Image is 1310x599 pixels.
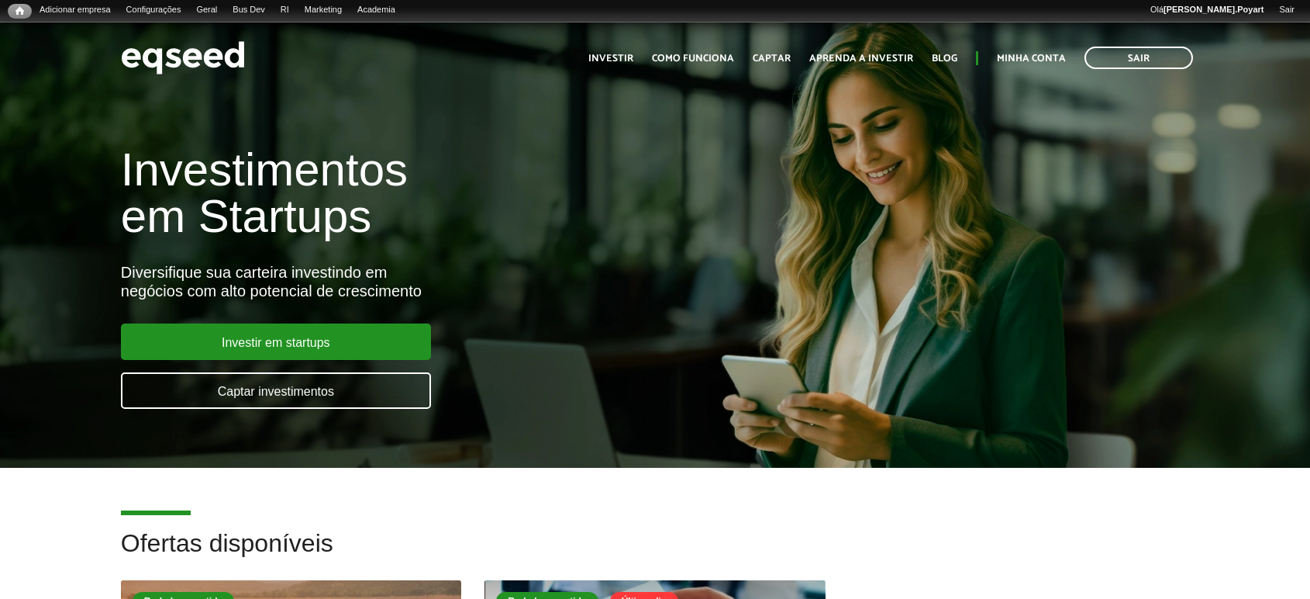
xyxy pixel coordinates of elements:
[588,54,633,64] a: Investir
[121,372,431,409] a: Captar investimentos
[809,54,913,64] a: Aprenda a investir
[1143,4,1272,16] a: Olá[PERSON_NAME].Poyart
[121,263,753,300] div: Diversifique sua carteira investindo em negócios com alto potencial de crescimento
[273,4,297,16] a: RI
[1163,5,1263,14] strong: [PERSON_NAME].Poyart
[121,530,1189,580] h2: Ofertas disponíveis
[121,324,431,360] a: Investir em startups
[119,4,189,16] a: Configurações
[1271,4,1302,16] a: Sair
[121,37,245,78] img: EqSeed
[1084,47,1193,69] a: Sair
[16,5,24,16] span: Início
[32,4,119,16] a: Adicionar empresa
[188,4,225,16] a: Geral
[225,4,273,16] a: Bus Dev
[997,54,1066,64] a: Minha conta
[932,54,957,64] a: Blog
[753,54,791,64] a: Captar
[8,4,32,19] a: Início
[652,54,734,64] a: Como funciona
[121,147,753,240] h1: Investimentos em Startups
[297,4,350,16] a: Marketing
[350,4,403,16] a: Academia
